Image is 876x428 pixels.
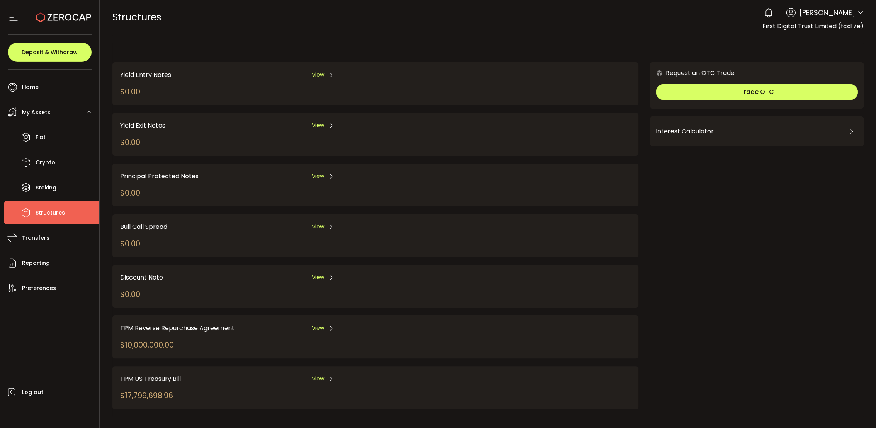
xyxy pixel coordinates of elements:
[22,257,50,269] span: Reporting
[312,121,324,130] span: View
[656,122,858,141] div: Interest Calculator
[762,22,864,31] span: First Digital Trust Limited (fcd17e)
[120,288,140,300] div: $0.00
[22,107,50,118] span: My Assets
[120,171,199,181] span: Principal Protected Notes
[656,70,663,77] img: 6nGpN7MZ9FLuBP83NiajKbTRY4UzlzQtBKtCrLLspmCkSvCZHBKvY3NxgQaT5JnOQREvtQ257bXeeSTueZfAPizblJ+Fe8JwA...
[120,70,171,80] span: Yield Entry Notes
[22,283,56,294] span: Preferences
[36,132,46,143] span: Fiat
[120,238,140,249] div: $0.00
[22,82,39,93] span: Home
[120,136,140,148] div: $0.00
[799,7,855,18] span: [PERSON_NAME]
[22,387,43,398] span: Log out
[8,43,92,62] button: Deposit & Withdraw
[650,68,735,78] div: Request an OTC Trade
[312,375,324,383] span: View
[36,207,65,218] span: Structures
[312,223,324,231] span: View
[120,339,174,351] div: $10,000,000.00
[740,87,774,96] span: Trade OTC
[837,391,876,428] iframe: Chat Widget
[112,10,162,24] span: Structures
[120,86,140,97] div: $0.00
[120,390,173,401] div: $17,799,698.96
[312,324,324,332] span: View
[120,121,165,130] span: Yield Exit Notes
[120,273,163,282] span: Discount Note
[120,374,181,384] span: TPM US Treasury Bill
[312,172,324,180] span: View
[120,222,167,232] span: Bull Call Spread
[312,273,324,281] span: View
[36,182,56,193] span: Staking
[22,49,78,55] span: Deposit & Withdraw
[22,232,49,244] span: Transfers
[120,187,140,199] div: $0.00
[656,84,858,100] button: Trade OTC
[36,157,55,168] span: Crypto
[312,71,324,79] span: View
[120,323,235,333] span: TPM Reverse Repurchase Agreement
